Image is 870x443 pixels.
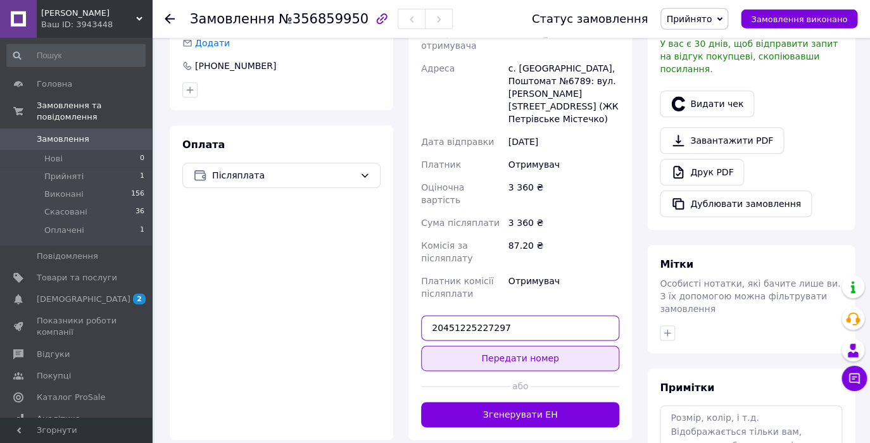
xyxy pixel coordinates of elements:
span: Примітки [660,382,714,394]
span: Руда Білка [41,8,136,19]
span: Товари та послуги [37,272,117,284]
span: Післяплата [212,168,355,182]
span: Додати [195,38,230,48]
span: Відгуки [37,349,70,360]
div: 3 360 ₴ [506,211,622,234]
span: Замовлення та повідомлення [37,100,152,123]
button: Дублювати замовлення [660,190,812,217]
span: Адреса [421,63,455,73]
input: Пошук [6,44,146,67]
div: Статус замовлення [532,13,648,25]
span: Замовлення виконано [751,15,847,24]
div: [PHONE_NUMBER] [194,59,277,72]
span: Аналітика [37,413,80,425]
span: Нові [44,153,63,165]
div: Отримувач [506,153,622,176]
span: Дата відправки [421,137,494,147]
span: Покупці [37,370,71,382]
span: Оплачені [44,225,84,236]
span: 36 [136,206,144,218]
button: Згенерувати ЕН [421,402,619,427]
button: Видати чек [660,90,754,117]
input: Номер експрес-накладної [421,315,619,340]
span: [DEMOGRAPHIC_DATA] [37,294,130,305]
span: 0 [140,153,144,165]
span: Повідомлення [37,251,98,262]
span: Замовлення [190,11,275,27]
span: Замовлення [37,134,89,145]
span: 1 [140,171,144,182]
button: Чат з покупцем [842,366,867,391]
span: Виконані [44,189,84,200]
div: Повернутися назад [165,13,175,25]
span: Платник [421,159,461,170]
span: Показники роботи компанії [37,315,117,338]
span: Платник комісії післяплати [421,276,493,299]
div: 3 360 ₴ [506,176,622,211]
span: або [510,380,530,392]
span: Скасовані [44,206,87,218]
span: Особисті нотатки, які бачите лише ви. З їх допомогою можна фільтрувати замовлення [660,278,840,314]
div: [PHONE_NUMBER] [506,22,622,57]
div: с. [GEOGRAPHIC_DATA], Поштомат №6789: вул. [PERSON_NAME][STREET_ADDRESS] (ЖК Петрівське Містечко) [506,57,622,130]
span: Телефон отримувача [421,28,476,51]
span: Каталог ProSale [37,392,105,403]
a: Завантажити PDF [660,127,784,154]
span: У вас є 30 днів, щоб відправити запит на відгук покупцеві, скопіювавши посилання. [660,39,838,74]
span: Прийняті [44,171,84,182]
span: 2 [133,294,146,304]
span: №356859950 [279,11,369,27]
button: Замовлення виконано [741,9,857,28]
div: [DATE] [506,130,622,153]
div: 87.20 ₴ [506,234,622,270]
div: Ваш ID: 3943448 [41,19,152,30]
div: Отримувач [506,270,622,305]
span: Мітки [660,258,693,270]
button: Передати номер [421,346,619,371]
span: Сума післяплати [421,218,500,228]
span: Оплата [182,139,225,151]
span: Оціночна вартість [421,182,464,205]
span: Головна [37,78,72,90]
span: Комісія за післяплату [421,240,472,263]
span: 156 [131,189,144,200]
span: Прийнято [666,14,712,24]
a: Друк PDF [660,159,744,185]
span: 1 [140,225,144,236]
